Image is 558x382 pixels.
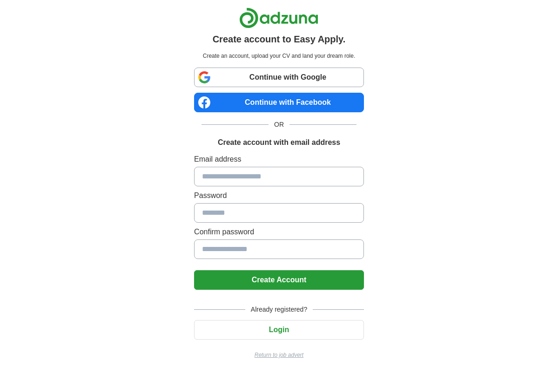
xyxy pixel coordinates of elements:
[269,120,289,130] span: OR
[194,154,364,165] label: Email address
[194,93,364,112] a: Continue with Facebook
[194,351,364,359] a: Return to job advert
[213,32,346,46] h1: Create account to Easy Apply.
[194,226,364,238] label: Confirm password
[218,137,340,148] h1: Create account with email address
[194,68,364,87] a: Continue with Google
[194,320,364,340] button: Login
[194,270,364,290] button: Create Account
[194,190,364,201] label: Password
[194,326,364,334] a: Login
[245,305,313,314] span: Already registered?
[239,7,318,28] img: Adzuna logo
[196,52,362,60] p: Create an account, upload your CV and land your dream role.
